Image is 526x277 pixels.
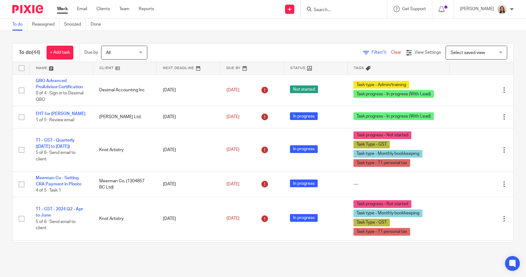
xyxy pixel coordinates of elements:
a: T1 - GST - 2024 Q2 - Apr to June [36,207,83,217]
span: Select saved view [451,51,485,55]
span: Task progress - In progress (With Lead) [353,90,434,98]
img: Pixie [12,5,43,13]
a: + Add task [47,46,73,60]
a: Meerman Co - Setting CRA Payment in Plooto [36,176,81,186]
span: 4 of 5 · Task 1 [36,188,61,193]
span: Task progress - In progress (With Lead) [353,112,434,120]
td: [DATE] [157,172,220,197]
td: [DATE] [157,106,220,128]
td: [DATE] [157,197,220,240]
a: QBO Advanced ProAdvisor Certification [36,79,83,89]
span: [DATE] [226,88,239,92]
a: Snoozed [64,19,86,31]
span: Task progress - Not started [353,131,411,139]
span: Task type - Monthly bookkeeping [353,150,422,158]
span: [DATE] [226,217,239,221]
span: [DATE] [226,148,239,152]
span: Task progress - Not started [353,200,411,208]
a: Team [119,6,129,12]
h1: To do [19,49,40,56]
span: Task type - T1 personal tax [353,228,410,236]
td: Meerman Co. (1304857 BC Ltd) [93,172,157,197]
td: Deximal Accounting Inc [93,74,157,106]
span: (44) [32,50,40,55]
a: Clear [391,50,401,55]
div: --- [353,181,443,187]
span: 1 of 5 · Review email [36,118,74,122]
span: 0 of 4 · Sign in to Deximal QBO [36,91,84,102]
span: Task type - T1 personal tax [353,159,410,167]
span: 5 of 6 · Send email to client [36,151,75,162]
span: Get Support [402,7,426,11]
td: [PERSON_NAME] Ltd. [93,106,157,128]
span: Task type - Monthly bookkeeping [353,209,422,217]
td: Knot Artistry [93,128,157,172]
p: [PERSON_NAME] [460,6,494,12]
span: Tags [354,66,364,70]
td: [DATE] [157,74,220,106]
span: Not started [290,85,318,93]
a: To do [12,19,27,31]
a: Work [57,6,68,12]
a: Done [91,19,106,31]
span: [DATE] [226,115,239,119]
span: 5 of 6 · Send email to client [36,220,75,230]
td: Knot Artistry [93,197,157,240]
a: Email [77,6,87,12]
a: EHT for [PERSON_NAME] [36,112,85,116]
a: T1 - GST - Quarterly ([DATE] to [DATE]) [36,138,75,149]
span: In progress [290,214,318,222]
span: In progress [290,112,318,120]
a: Reassigned [32,19,59,31]
span: In progress [290,145,318,153]
span: View Settings [414,50,441,55]
p: Due by [84,49,98,56]
span: In progress [290,180,318,187]
a: Reports [139,6,154,12]
span: Task Type - GST [353,219,390,226]
span: [DATE] [226,182,239,186]
img: Morgan.JPG [497,4,507,14]
span: Task type - Admin/training [353,81,409,89]
span: All [106,51,111,55]
span: Filter [372,50,391,55]
a: Clients [96,6,110,12]
span: (1) [381,50,386,55]
td: [DATE] [157,128,220,172]
input: Search [313,7,369,13]
span: Task Type - GST [353,141,390,148]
